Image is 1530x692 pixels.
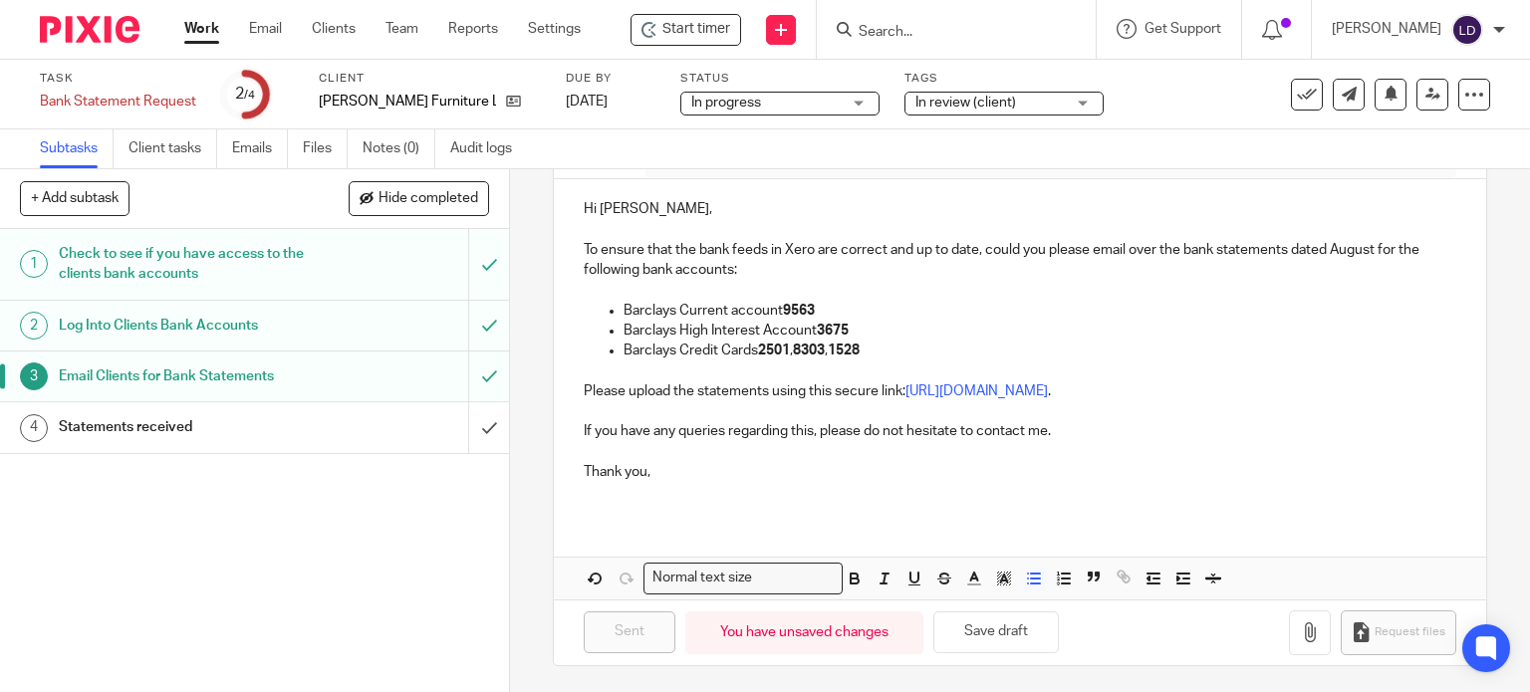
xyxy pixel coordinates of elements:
[857,24,1036,42] input: Search
[128,129,217,168] a: Client tasks
[904,71,1104,87] label: Tags
[232,129,288,168] a: Emails
[691,96,761,110] span: In progress
[624,321,1457,341] p: Barclays High Interest Account
[584,240,1457,281] p: To ensure that the bank feeds in Xero are correct and up to date, could you please email over the...
[59,412,319,442] h1: Statements received
[184,19,219,39] a: Work
[584,381,1457,401] p: Please upload the statements using this secure link: .
[584,421,1457,441] p: If you have any queries regarding this, please do not hesitate to contact me.
[385,19,418,39] a: Team
[448,19,498,39] a: Reports
[631,14,741,46] div: Noble Russell Furniture Ltd. - Bank Statement Request
[450,129,527,168] a: Audit logs
[1145,22,1221,36] span: Get Support
[662,19,730,40] span: Start timer
[643,563,843,593] div: Search for option
[20,181,129,215] button: + Add subtask
[1332,19,1441,39] p: [PERSON_NAME]
[566,71,655,87] label: Due by
[1341,610,1456,655] button: Request files
[379,191,478,207] span: Hide completed
[59,239,319,290] h1: Check to see if you have access to the clients bank accounts
[905,384,1048,398] a: [URL][DOMAIN_NAME]
[793,344,825,357] strong: 8303
[817,324,849,338] strong: 3675
[40,71,196,87] label: Task
[828,344,860,357] strong: 1528
[59,361,319,391] h1: Email Clients for Bank Statements
[584,611,675,654] input: Sent
[20,250,48,278] div: 1
[20,312,48,340] div: 2
[528,19,581,39] a: Settings
[624,301,1457,321] p: Barclays Current account
[915,96,1016,110] span: In review (client)
[20,414,48,442] div: 4
[40,129,114,168] a: Subtasks
[235,83,255,106] div: 2
[566,95,608,109] span: [DATE]
[685,611,923,654] div: You have unsaved changes
[312,19,356,39] a: Clients
[783,304,815,318] strong: 9563
[249,19,282,39] a: Email
[40,16,139,43] img: Pixie
[1375,624,1445,640] span: Request files
[759,568,831,588] input: Search for option
[244,90,255,101] small: /4
[303,129,348,168] a: Files
[20,362,48,390] div: 3
[933,611,1059,654] button: Save draft
[680,71,880,87] label: Status
[648,568,757,588] span: Normal text size
[40,92,196,112] div: Bank Statement Request
[319,92,496,112] p: [PERSON_NAME] Furniture Ltd.
[319,71,541,87] label: Client
[363,129,435,168] a: Notes (0)
[59,311,319,341] h1: Log Into Clients Bank Accounts
[349,181,489,215] button: Hide completed
[1451,14,1483,46] img: svg%3E
[758,344,790,357] strong: 2501
[584,199,1457,219] p: Hi [PERSON_NAME],
[624,341,1457,360] p: Barclays Credit Cards , ,
[584,462,1457,482] p: Thank you,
